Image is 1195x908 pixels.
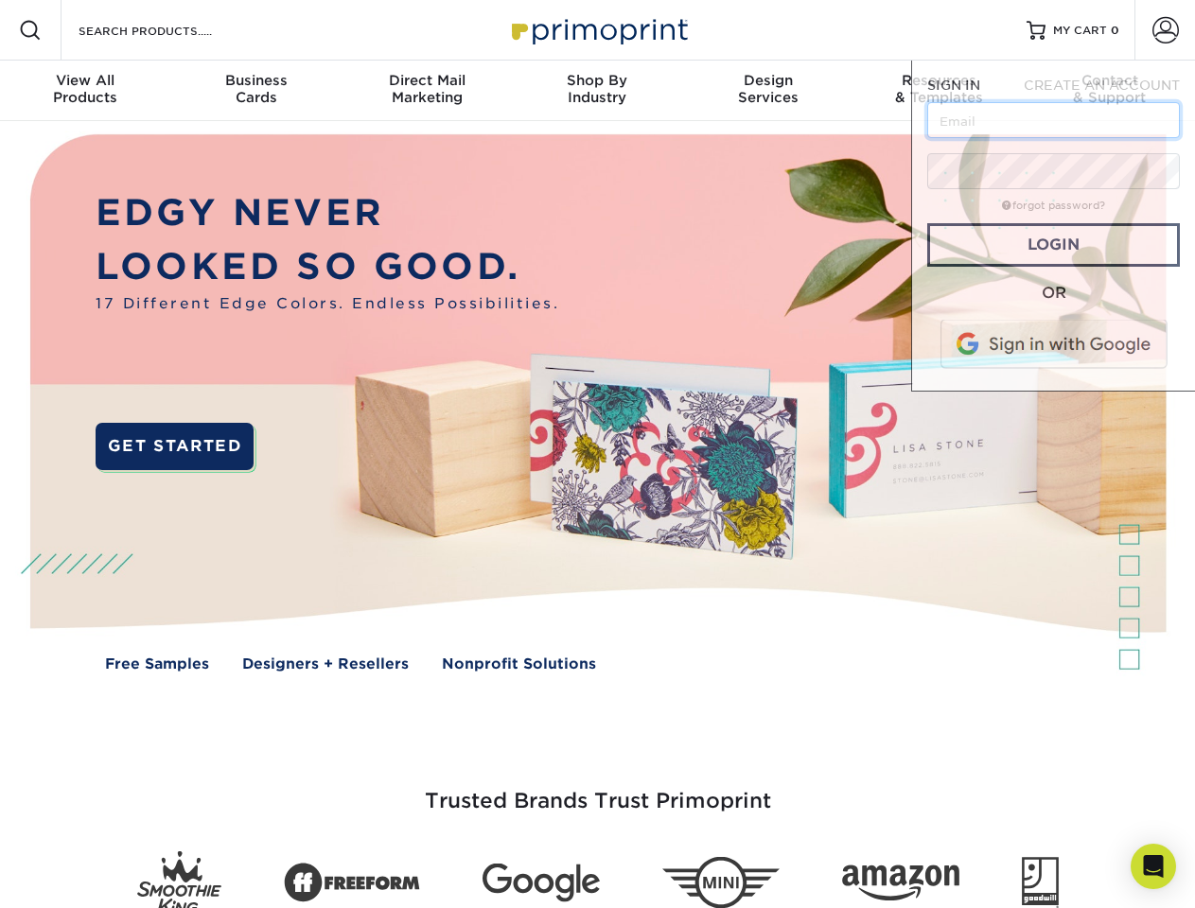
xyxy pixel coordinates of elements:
div: Open Intercom Messenger [1131,844,1176,889]
div: Services [683,72,853,106]
div: OR [927,282,1180,305]
a: Direct MailMarketing [342,61,512,121]
a: Designers + Resellers [242,654,409,675]
span: Shop By [512,72,682,89]
a: Resources& Templates [853,61,1024,121]
img: Google [483,864,600,902]
div: Industry [512,72,682,106]
input: Email [927,102,1180,138]
p: LOOKED SO GOOD. [96,240,559,294]
div: Marketing [342,72,512,106]
input: SEARCH PRODUCTS..... [77,19,261,42]
a: Nonprofit Solutions [442,654,596,675]
span: SIGN IN [927,78,980,93]
span: CREATE AN ACCOUNT [1024,78,1180,93]
img: Primoprint [503,9,693,50]
div: & Templates [853,72,1024,106]
h3: Trusted Brands Trust Primoprint [44,743,1151,836]
a: Login [927,223,1180,267]
a: BusinessCards [170,61,341,121]
a: GET STARTED [96,423,254,470]
span: Direct Mail [342,72,512,89]
span: Resources [853,72,1024,89]
a: forgot password? [1002,200,1105,212]
a: Free Samples [105,654,209,675]
span: 17 Different Edge Colors. Endless Possibilities. [96,293,559,315]
span: MY CART [1053,23,1107,39]
img: Amazon [842,865,959,901]
span: 0 [1111,24,1119,37]
a: Shop ByIndustry [512,61,682,121]
a: DesignServices [683,61,853,121]
div: Cards [170,72,341,106]
p: EDGY NEVER [96,186,559,240]
img: Goodwill [1022,857,1059,908]
span: Design [683,72,853,89]
span: Business [170,72,341,89]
